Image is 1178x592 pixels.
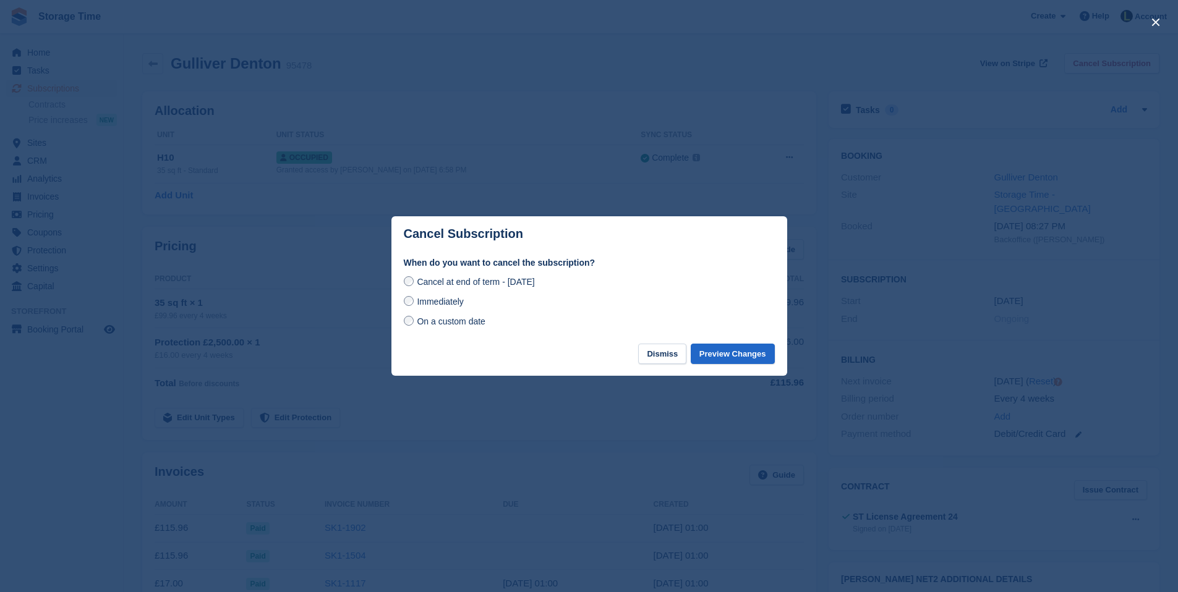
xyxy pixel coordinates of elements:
button: close [1146,12,1166,32]
p: Cancel Subscription [404,227,523,241]
span: Immediately [417,297,463,307]
button: Preview Changes [691,344,775,364]
label: When do you want to cancel the subscription? [404,256,775,269]
input: On a custom date [404,316,414,326]
input: Cancel at end of term - [DATE] [404,276,414,286]
button: Dismiss [638,344,686,364]
input: Immediately [404,296,414,306]
span: Cancel at end of term - [DATE] [417,277,534,287]
span: On a custom date [417,316,485,326]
